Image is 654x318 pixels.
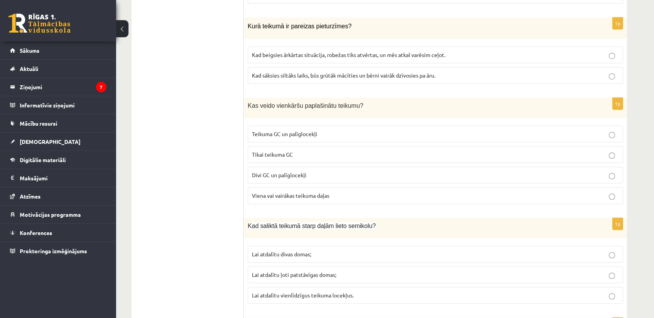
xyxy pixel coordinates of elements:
span: Kurā teikumā ir pareizas pieturzīmes? [248,23,352,29]
input: Kad beigsies ārkārtas situācija, robežas tiks atvērtas, un mēs atkal varēsim ceļot. [609,53,615,59]
a: Atzīmes [10,187,106,205]
span: Kad saliktā teikumā starp daļām lieto semikolu? [248,223,376,229]
a: Proktoringa izmēģinājums [10,242,106,260]
a: Informatīvie ziņojumi [10,96,106,114]
span: Aktuāli [20,65,38,72]
a: Digitālie materiāli [10,151,106,169]
a: Mācību resursi [10,114,106,132]
span: Lai atdalītu divas domas; [252,251,311,258]
p: 1p [612,97,623,110]
span: Divi GC un palīglocekļi [252,171,306,178]
span: Motivācijas programma [20,211,81,218]
input: Lai atdalītu divas domas; [609,252,615,258]
span: Digitālie materiāli [20,156,66,163]
input: Lai atdalītu ļoti patstāvīgas domas; [609,273,615,279]
span: Konferences [20,229,52,236]
span: [DEMOGRAPHIC_DATA] [20,138,80,145]
a: Motivācijas programma [10,206,106,223]
input: Kad sāksies siltāks laiks, būs grūtāk mācīties un bērni vairāk dzīvosies pa āru. [609,73,615,79]
a: Konferences [10,224,106,242]
input: Viena vai vairākas teikuma daļas [609,194,615,200]
span: Kad beigsies ārkārtas situācija, robežas tiks atvērtas, un mēs atkal varēsim ceļot. [252,51,445,58]
span: Tikai teikuma GC [252,151,293,158]
a: [DEMOGRAPHIC_DATA] [10,133,106,150]
p: 1p [612,17,623,29]
input: Lai atdalītu vienlīdzīgus teikuma locekļus. [609,293,615,299]
i: 7 [96,82,106,92]
span: Atzīmes [20,193,41,200]
span: Teikuma GC un palīglocekļi [252,130,317,137]
a: Maksājumi [10,169,106,187]
input: Teikuma GC un palīglocekļi [609,132,615,138]
span: Sākums [20,47,39,54]
span: Lai atdalītu ļoti patstāvīgas domas; [252,271,336,278]
span: Mācību resursi [20,120,57,127]
span: Viena vai vairākas teikuma daļas [252,192,329,199]
legend: Ziņojumi [20,78,106,96]
legend: Maksājumi [20,169,106,187]
span: Kas veido vienkāršu paplašinātu teikumu? [248,102,363,109]
a: Aktuāli [10,60,106,78]
legend: Informatīvie ziņojumi [20,96,106,114]
input: Divi GC un palīglocekļi [609,173,615,179]
a: Rīgas 1. Tālmācības vidusskola [9,14,70,33]
span: Kad sāksies siltāks laiks, būs grūtāk mācīties un bērni vairāk dzīvosies pa āru. [252,72,435,79]
p: 1p [612,218,623,230]
a: Ziņojumi7 [10,78,106,96]
a: Sākums [10,41,106,59]
span: Lai atdalītu vienlīdzīgus teikuma locekļus. [252,292,354,299]
span: Proktoringa izmēģinājums [20,247,87,254]
input: Tikai teikuma GC [609,152,615,159]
